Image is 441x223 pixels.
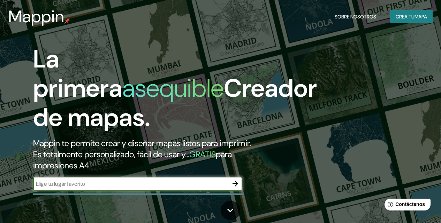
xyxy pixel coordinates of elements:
[8,6,64,27] font: Mappin
[335,14,376,20] font: Sobre nosotros
[415,14,427,20] font: mapa
[33,149,232,171] font: para impresiones A4.
[379,196,433,215] iframe: Lanzador de widgets de ayuda
[33,149,189,160] font: Es totalmente personalizado, fácil de usar y...
[64,18,70,24] img: pin de mapeo
[390,10,433,23] button: Crea tumapa
[33,180,228,188] input: Elige tu lugar favorito
[122,72,224,104] font: asequible
[33,43,122,104] font: La primera
[189,149,216,160] font: GRATIS
[332,10,379,23] button: Sobre nosotros
[396,14,415,20] font: Crea tu
[33,138,251,149] font: Mappin te permite crear y diseñar mapas listos para imprimir.
[33,72,317,134] font: Creador de mapas.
